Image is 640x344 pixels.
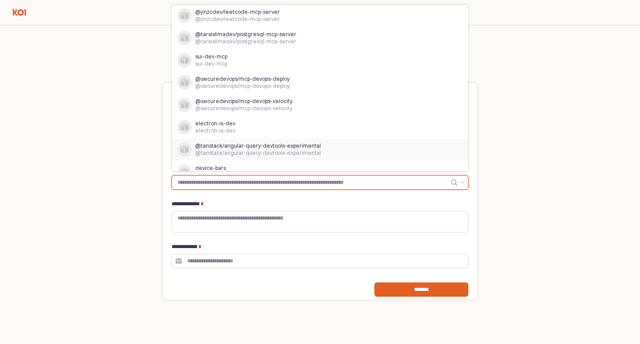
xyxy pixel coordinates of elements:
div: @tanstack/angular-query-devtools-experimental [195,142,457,149]
button: Show suggestions [457,176,468,189]
div: @securedevops/mcp-devops-deploy [195,83,457,90]
div: sui-dev-mcp [195,60,457,67]
div: @securedevops/mcp-devops-velocity [195,105,457,112]
div: @tarsislimadev/postgresql-mcp-server [195,38,457,45]
div: @jinzcdev/leetcode-mcp-server [195,8,457,16]
div: @securedevops/mcp-devops-deploy [195,75,457,83]
div: @tarsislimadev/postgresql-mcp-server [195,31,457,38]
div: device-bars [195,165,457,172]
div: sui-dev-mcp [195,53,457,60]
div: @jinzcdev/leetcode-mcp-server [195,16,457,23]
div: @securedevops/mcp-devops-velocity [195,98,457,105]
div: @tanstack/angular-query-devtools-experimental [195,149,457,157]
div: electron-is-dev [195,120,457,127]
div: electron-is-dev [195,127,457,134]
